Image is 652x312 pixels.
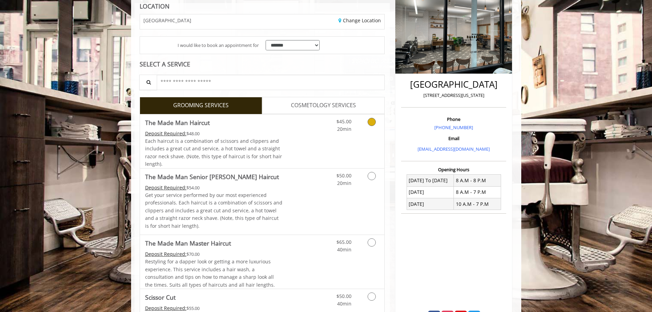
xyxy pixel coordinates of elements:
[454,198,501,210] td: 10 A.M - 7 P.M
[140,61,385,67] div: SELECT A SERVICE
[145,184,283,191] div: $54.00
[403,92,504,99] p: [STREET_ADDRESS][US_STATE]
[401,167,506,172] h3: Opening Hours
[145,184,187,191] span: This service needs some Advance to be paid before we block your appointment
[145,305,187,311] span: This service needs some Advance to be paid before we block your appointment
[407,198,454,210] td: [DATE]
[145,238,231,248] b: The Made Man Master Haircut
[173,101,229,110] span: GROOMING SERVICES
[145,304,283,312] div: $55.00
[145,118,210,127] b: The Made Man Haircut
[140,2,169,10] b: LOCATION
[336,118,351,125] span: $45.00
[139,75,157,90] button: Service Search
[145,191,283,230] p: Get your service performed by our most experienced professionals. Each haircut is a combination o...
[145,130,283,137] div: $48.00
[337,180,351,186] span: 20min
[418,146,490,152] a: [EMAIL_ADDRESS][DOMAIN_NAME]
[407,175,454,186] td: [DATE] To [DATE]
[145,130,187,137] span: This service needs some Advance to be paid before we block your appointment
[145,250,283,258] div: $70.00
[336,172,351,179] span: $50.00
[336,239,351,245] span: $65.00
[145,258,275,288] span: Restyling for a dapper look or getting a more luxurious experience. This service includes a hair ...
[454,186,501,198] td: 8 A.M - 7 P.M
[178,42,259,49] span: I would like to book an appointment for
[434,124,473,130] a: [PHONE_NUMBER]
[407,186,454,198] td: [DATE]
[337,300,351,307] span: 40min
[145,138,282,167] span: Each haircut is a combination of scissors and clippers and includes a great cut and service, a ho...
[145,251,187,257] span: This service needs some Advance to be paid before we block your appointment
[338,17,381,24] a: Change Location
[336,293,351,299] span: $50.00
[403,79,504,89] h2: [GEOGRAPHIC_DATA]
[403,136,504,141] h3: Email
[291,101,356,110] span: COSMETOLOGY SERVICES
[454,175,501,186] td: 8 A.M - 8 P.M
[143,18,191,23] span: [GEOGRAPHIC_DATA]
[403,117,504,122] h3: Phone
[145,292,176,302] b: Scissor Cut
[337,126,351,132] span: 20min
[145,172,279,182] b: The Made Man Senior [PERSON_NAME] Haircut
[337,246,351,253] span: 40min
